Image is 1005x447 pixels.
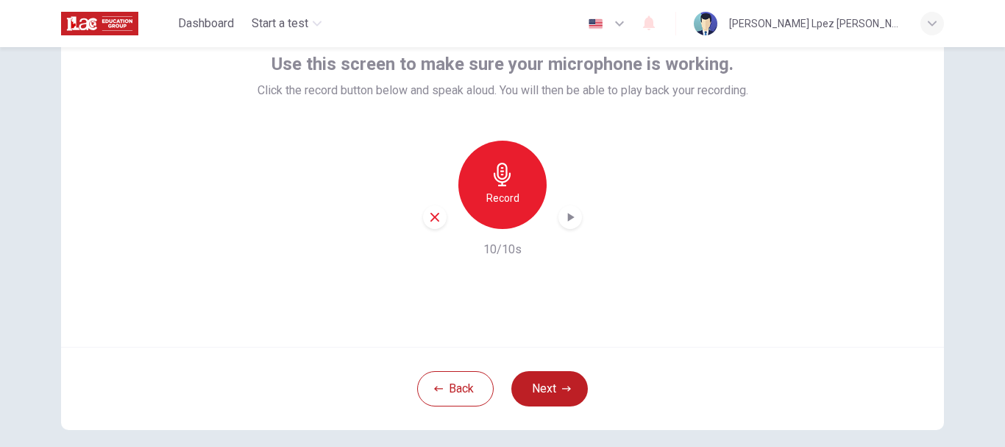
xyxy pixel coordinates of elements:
img: Profile picture [694,12,717,35]
button: Record [458,141,547,229]
a: ILAC logo [61,9,172,38]
button: Back [417,371,494,406]
span: Start a test [252,15,308,32]
img: en [586,18,605,29]
button: Start a test [246,10,327,37]
button: Next [511,371,588,406]
button: Dashboard [172,10,240,37]
span: Use this screen to make sure your microphone is working. [271,52,734,76]
span: Dashboard [178,15,234,32]
h6: 10/10s [483,241,522,258]
div: [PERSON_NAME] Lpez [PERSON_NAME] [729,15,903,32]
h6: Record [486,189,519,207]
img: ILAC logo [61,9,138,38]
span: Click the record button below and speak aloud. You will then be able to play back your recording. [258,82,748,99]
